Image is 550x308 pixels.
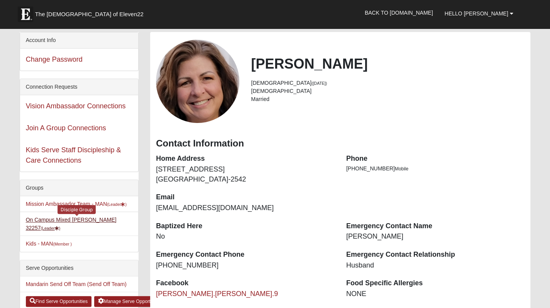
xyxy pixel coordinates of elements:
a: Mandarin Send Off Team (Send Off Team) [26,281,127,287]
dt: Emergency Contact Name [346,221,525,231]
li: [DEMOGRAPHIC_DATA] [251,79,525,87]
dd: [PHONE_NUMBER] [156,261,335,271]
small: ([DATE]) [311,81,327,86]
a: On Campus Mixed [PERSON_NAME] 32257(Leader) [26,217,117,231]
a: Find Serve Opportunities [26,296,92,307]
a: Join A Group Connections [26,124,106,132]
div: Disciple Group [58,205,96,214]
dd: [EMAIL_ADDRESS][DOMAIN_NAME] [156,203,335,213]
dt: Emergency Contact Relationship [346,250,525,260]
dd: NONE [346,289,525,299]
a: The [DEMOGRAPHIC_DATA] of Eleven22 [14,3,168,22]
span: Hello [PERSON_NAME] [445,10,508,17]
dd: [PERSON_NAME] [346,232,525,242]
a: Kids Serve Staff Discipleship & Care Connections [26,146,121,164]
h2: [PERSON_NAME] [251,56,525,72]
img: Eleven22 logo [18,7,33,22]
small: (Member ) [53,242,71,246]
li: Married [251,95,525,103]
dd: [STREET_ADDRESS] [GEOGRAPHIC_DATA]-2542 [156,165,335,184]
a: Manage Serve Opportunities [94,296,168,307]
a: View Fullsize Photo [156,40,239,123]
span: The [DEMOGRAPHIC_DATA] of Eleven22 [35,10,144,18]
li: [PHONE_NUMBER] [346,165,525,173]
a: Kids - MAN(Member ) [26,241,72,247]
dt: Home Address [156,154,335,164]
dt: Emergency Contact Phone [156,250,335,260]
dt: Email [156,192,335,202]
a: Mission Ambassador Team - MAN(Leader) [26,201,127,207]
div: Connection Requests [20,79,138,95]
a: Back to [DOMAIN_NAME] [359,3,439,22]
dd: No [156,232,335,242]
div: Groups [20,180,138,196]
dt: Phone [346,154,525,164]
li: [DEMOGRAPHIC_DATA] [251,87,525,95]
span: Mobile [395,166,408,172]
div: Serve Opportunities [20,260,138,276]
dd: Husband [346,261,525,271]
small: (Leader ) [41,226,61,231]
a: Hello [PERSON_NAME] [439,4,519,23]
div: Account Info [20,32,138,49]
a: Vision Ambassador Connections [26,102,126,110]
dt: Food Specific Allergies [346,278,525,288]
dt: Facebook [156,278,335,288]
a: Change Password [26,56,83,63]
h3: Contact Information [156,138,525,149]
a: [PERSON_NAME].[PERSON_NAME].9 [156,290,278,298]
small: (Leader ) [107,202,127,207]
dt: Baptized Here [156,221,335,231]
